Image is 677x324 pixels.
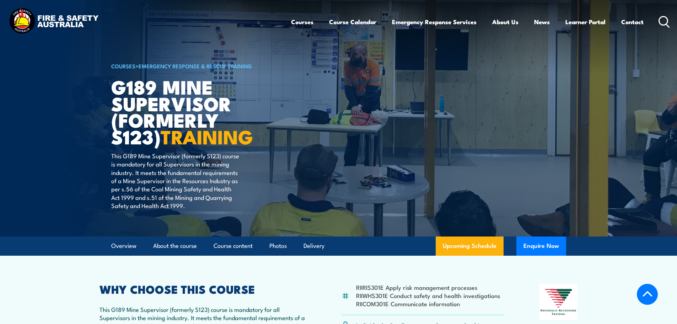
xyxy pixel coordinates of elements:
a: Delivery [303,237,324,255]
a: Emergency Response & Rescue Training [139,62,252,70]
li: RIIWHS301E Conduct safety and health investigations [356,291,500,299]
a: About Us [492,12,519,31]
img: Nationally Recognised Training logo. [539,284,578,320]
a: Upcoming Schedule [436,237,504,256]
a: Course content [214,237,253,255]
a: About the course [153,237,197,255]
strong: TRAINING [161,121,253,151]
a: Photos [269,237,287,255]
button: Enquire Now [516,237,566,256]
a: COURSES [111,62,135,70]
a: Contact [621,12,644,31]
h1: G189 Mine Supervisor (formerly S123) [111,78,287,145]
a: Courses [291,12,313,31]
li: RIIRIS301E Apply risk management processes [356,283,500,291]
a: Overview [111,237,136,255]
h2: WHY CHOOSE THIS COURSE [100,284,307,294]
a: Learner Portal [565,12,606,31]
a: News [534,12,550,31]
p: This G189 Mine Supervisor (formerly S123) course is mandatory for all Supervisors in the mining i... [111,152,241,210]
a: Course Calendar [329,12,376,31]
h6: > [111,62,287,70]
li: RIICOM301E Communicate information [356,299,500,308]
a: Emergency Response Services [392,12,477,31]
